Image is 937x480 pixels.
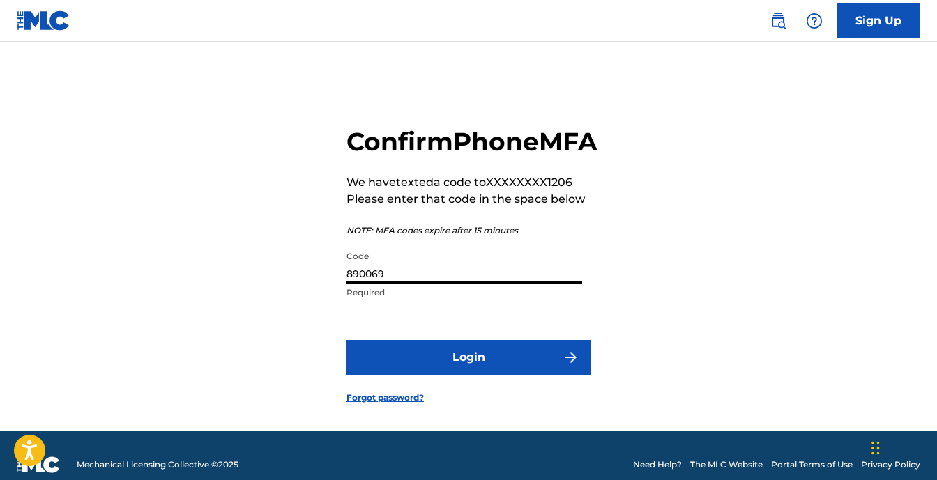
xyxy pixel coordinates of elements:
[346,286,582,299] p: Required
[346,191,597,208] p: Please enter that code in the space below
[867,413,937,480] iframe: Chat Widget
[346,224,597,237] p: NOTE: MFA codes expire after 15 minutes
[764,7,792,35] a: Public Search
[690,458,763,471] a: The MLC Website
[800,7,828,35] div: Help
[17,456,60,473] img: logo
[871,427,880,469] div: Drag
[771,458,853,471] a: Portal Terms of Use
[806,13,823,29] img: help
[17,10,70,31] img: MLC Logo
[346,340,591,375] button: Login
[770,13,786,29] img: search
[861,458,920,471] a: Privacy Policy
[346,174,597,191] p: We have texted a code to XXXXXXXX1206
[837,3,920,38] a: Sign Up
[633,458,682,471] a: Need Help?
[346,392,424,404] a: Forgot password?
[77,458,238,471] span: Mechanical Licensing Collective © 2025
[346,126,597,157] h2: Confirm Phone MFA
[563,349,579,366] img: f7272a7cc735f4ea7f67.svg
